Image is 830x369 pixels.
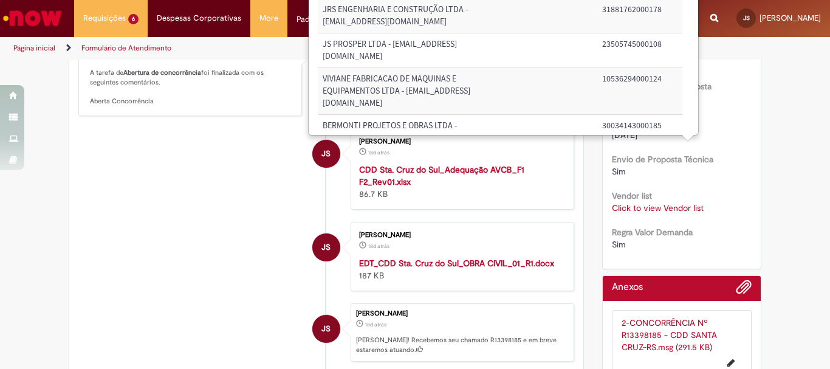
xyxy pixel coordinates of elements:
a: EDT_CDD Sta. Cruz do Sul_OBRA CIVIL_01_R1.docx [359,258,554,269]
td: CNPJ do Fornecedor: 10536294000124 [597,68,682,115]
span: 18d atrás [368,149,389,156]
div: [PERSON_NAME] [359,138,561,145]
td: Nome do Fornecedor: VIVIANE FABRICACAO DE MAQUINAS E EQUIPAMENTOS LTDA - prevenfire@prevenfirebra... [318,68,488,115]
td: Nome do Fornecedor: JS PROSPER LTDA - joan@avcb-eng.com.br [318,33,488,68]
a: CDD Sta. Cruz do Sul_Adequação AVCB_F1 F2_Rev01.xlsx [359,164,524,187]
div: 187 KB [359,257,561,281]
div: Jonas Marques dos Santos [312,140,340,168]
span: Despesas Corporativas [157,12,241,24]
li: Jonas Marques dos Santos [78,303,574,362]
span: [PERSON_NAME] [760,13,821,23]
div: Padroniza [297,12,366,27]
b: SLA do Envio de Proposta [612,81,712,92]
a: Formulário de Atendimento [81,43,171,53]
time: 11/08/2025 15:58:13 [365,321,386,328]
b: Regra Valor Demanda [612,227,693,238]
b: Envio de Proposta Técnica [612,154,713,165]
span: Sim [612,166,626,177]
td: Código SAP do Fornecedor: [488,115,597,149]
span: [DATE] [612,129,637,140]
a: Click to view Vendor list [612,202,704,213]
h2: Anexos [612,282,643,293]
div: [PERSON_NAME] [359,232,561,239]
div: Jonas Marques dos Santos [312,315,340,343]
td: CNPJ do Fornecedor: 23505745000108 [597,33,682,68]
div: [PERSON_NAME] [356,310,568,317]
span: 6 [128,14,139,24]
b: Abertura de concorrência [123,68,201,77]
button: Adicionar anexos [736,279,752,301]
img: ServiceNow [1,6,64,30]
td: Nome do Fornecedor: BERMONTI PROJETOS E OBRAS LTDA - thiagobertani@yahoo.com.br [318,115,488,149]
a: 2-CONCORRÊNCIA Nº R13398185 - CDD SANTA CRUZ-RS.msg (291.5 KB) [622,317,717,353]
p: A tarefa de foi finalizada com os seguintes comentários. Aberta Concorrência [90,68,292,106]
b: Vendor list [612,190,652,201]
span: More [259,12,278,24]
td: Código SAP do Fornecedor: [488,33,597,68]
p: [PERSON_NAME]! Recebemos seu chamado R13398185 e em breve estaremos atuando. [356,336,568,354]
ul: Trilhas de página [9,37,544,60]
span: JS [743,14,750,22]
td: CNPJ do Fornecedor: 30034143000185 [597,115,682,149]
span: JS [321,233,331,262]
span: 18d atrás [365,321,386,328]
span: JS [321,314,331,343]
time: 11/08/2025 15:57:37 [368,149,389,156]
td: Código SAP do Fornecedor: [488,68,597,115]
span: Sim [612,239,626,250]
span: JS [321,139,331,168]
span: 18d atrás [368,243,389,250]
div: Jonas Marques dos Santos [312,233,340,261]
div: 86.7 KB [359,164,561,200]
a: Página inicial [13,43,55,53]
time: 11/08/2025 15:57:37 [368,243,389,250]
span: Requisições [83,12,126,24]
